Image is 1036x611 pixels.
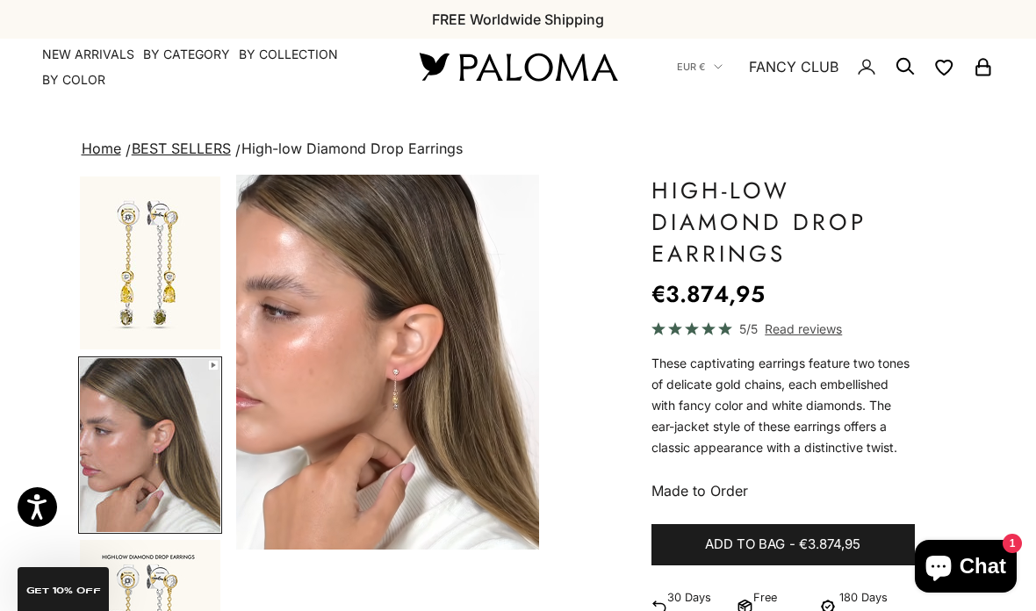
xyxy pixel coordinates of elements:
a: FANCY CLUB [749,55,838,78]
h1: High-low Diamond Drop Earrings [651,175,915,270]
span: GET 10% Off [26,586,101,595]
span: €3.874,95 [799,534,860,556]
nav: Secondary navigation [677,39,994,95]
img: High-low Diamond Drop Earrings [80,176,220,349]
nav: breadcrumbs [78,137,959,162]
button: Go to item 1 [78,175,222,351]
a: 5/5 Read reviews [651,319,915,339]
p: FREE Worldwide Shipping [432,8,604,31]
button: EUR € [677,59,723,75]
div: GET 10% Off [18,567,109,611]
a: Home [82,140,121,157]
sale-price: €3.874,95 [651,277,765,312]
button: Add to bag-€3.874,95 [651,524,915,566]
summary: By Category [143,46,230,63]
a: BEST SELLERS [132,140,231,157]
nav: Primary navigation [42,46,378,89]
span: Read reviews [765,319,842,339]
summary: By Color [42,71,105,89]
div: These captivating earrings feature two tones of delicate gold chains, each embellished with fancy... [651,353,915,458]
video: High-low Diamond Drop Earrings [236,175,539,550]
span: 5/5 [739,319,758,339]
span: High-low Diamond Drop Earrings [241,140,463,157]
span: Add to bag [705,534,785,556]
summary: By Collection [239,46,338,63]
div: Item 2 of 10 [236,175,539,550]
span: EUR € [677,59,705,75]
inbox-online-store-chat: Shopify online store chat [910,540,1022,597]
p: Made to Order [651,479,915,502]
a: NEW ARRIVALS [42,46,134,63]
button: Go to item 2 [78,356,222,534]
